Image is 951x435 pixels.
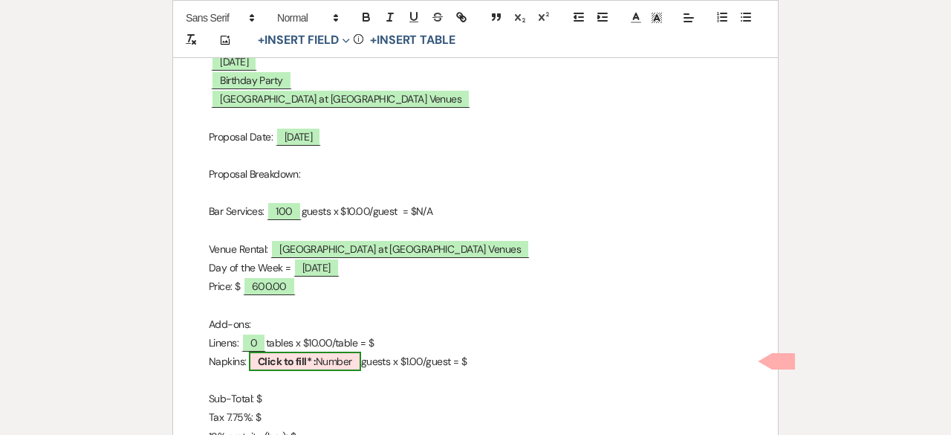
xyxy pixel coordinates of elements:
[209,277,742,296] p: Price: $
[211,52,257,71] span: [DATE]
[267,202,301,220] span: 100
[626,9,646,27] span: Text Color
[253,31,355,49] button: Insert Field
[270,9,343,27] span: Header Formats
[209,334,742,352] p: Linens: tables x $10.00/table = $
[209,202,742,221] p: Bar Services: guests x $10.00/guest = $N/A
[678,9,699,27] span: Alignment
[209,259,742,277] p: Day of the Week =
[209,390,742,408] p: Sub-Total: $
[258,355,316,368] b: Click to fill* :
[365,31,461,49] button: +Insert Table
[209,408,742,427] p: Tax 7.75%: $
[211,71,291,89] span: Birthday Party
[209,240,742,259] p: Venue Rental:
[209,165,742,184] p: Proposal Breakdown:
[646,9,667,27] span: Text Background Color
[258,34,264,46] span: +
[209,128,742,146] p: Proposal Date:
[241,333,266,352] span: 0
[270,239,530,258] span: [GEOGRAPHIC_DATA] at [GEOGRAPHIC_DATA] Venues
[209,315,742,334] p: Add-ons:
[249,352,361,371] span: Number
[209,352,742,371] p: Napkins: guests x $1.00/guest = $
[370,34,377,46] span: +
[243,277,296,295] span: 600.00
[293,258,340,277] span: [DATE]
[276,127,322,146] span: [DATE]
[211,89,470,108] span: [GEOGRAPHIC_DATA] at [GEOGRAPHIC_DATA] Venues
